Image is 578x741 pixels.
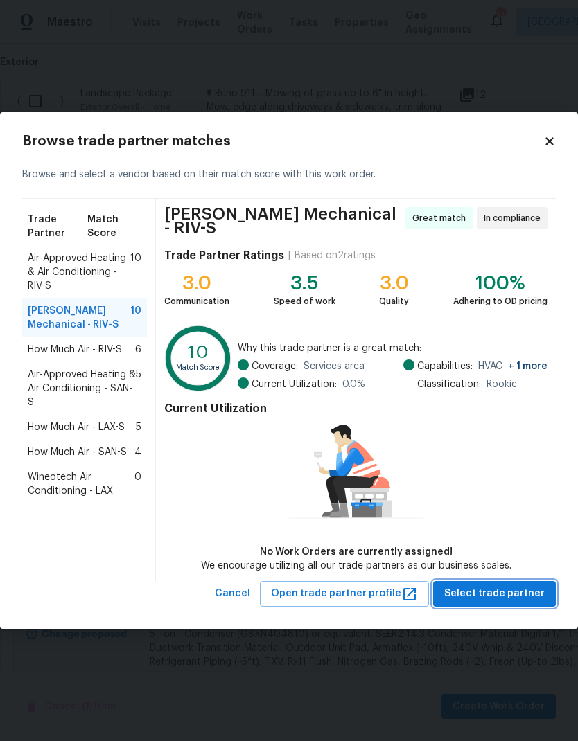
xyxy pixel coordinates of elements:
[136,420,141,434] span: 5
[238,341,548,355] span: Why this trade partner is a great match:
[215,585,250,602] span: Cancel
[134,470,141,498] span: 0
[28,343,122,357] span: How Much Air - RIV-S
[417,377,481,391] span: Classification:
[28,304,130,332] span: [PERSON_NAME] Mechanical - RIV-S
[164,294,229,308] div: Communication
[274,276,335,290] div: 3.5
[130,304,141,332] span: 10
[304,359,365,373] span: Services area
[28,445,127,459] span: How Much Air - SAN-S
[28,368,136,409] span: Air-Approved Heating & Air Conditioning - SAN-S
[87,213,141,240] span: Match Score
[433,581,556,607] button: Select trade partner
[135,343,141,357] span: 6
[274,294,335,308] div: Speed of work
[130,251,141,293] span: 10
[487,377,517,391] span: Rookie
[136,368,141,409] span: 5
[201,545,511,559] div: No Work Orders are currently assigned!
[484,211,546,225] span: In compliance
[508,361,548,371] span: + 1 more
[284,249,295,262] div: |
[134,445,141,459] span: 4
[252,359,298,373] span: Coverage:
[342,377,365,391] span: 0.0 %
[28,420,125,434] span: How Much Air - LAX-S
[252,377,337,391] span: Current Utilization:
[164,249,284,262] h4: Trade Partner Ratings
[188,343,209,362] text: 10
[22,151,556,199] div: Browse and select a vendor based on their match score with this work order.
[295,249,376,262] div: Based on 2 ratings
[444,585,545,602] span: Select trade partner
[379,294,409,308] div: Quality
[164,402,548,416] h4: Current Utilization
[28,470,134,498] span: Wineotech Air Conditioning - LAX
[412,211,471,225] span: Great match
[22,134,543,148] h2: Browse trade partner matches
[28,251,130,293] span: Air-Approved Heating & Air Conditioning - RIV-S
[260,581,429,607] button: Open trade partner profile
[379,276,409,290] div: 3.0
[176,364,220,371] text: Match Score
[201,559,511,573] div: We encourage utilizing all our trade partners as our business scales.
[478,359,548,373] span: HVAC
[164,207,401,235] span: [PERSON_NAME] Mechanical - RIV-S
[271,585,418,602] span: Open trade partner profile
[164,276,229,290] div: 3.0
[453,276,548,290] div: 100%
[28,213,87,240] span: Trade Partner
[453,294,548,308] div: Adhering to OD pricing
[209,581,256,607] button: Cancel
[417,359,473,373] span: Capabilities:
